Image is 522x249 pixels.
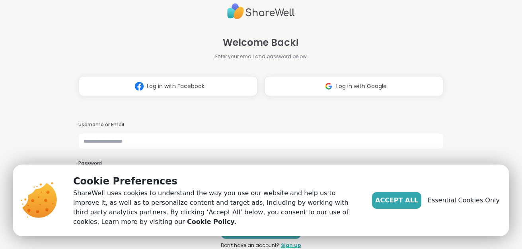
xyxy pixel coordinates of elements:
span: Log in with Google [336,82,387,90]
a: Cookie Policy. [187,217,236,227]
p: Cookie Preferences [73,174,359,188]
span: Don't have an account? [221,242,279,249]
span: Accept All [375,196,418,205]
img: ShareWell Logomark [132,79,147,94]
button: Log in with Facebook [78,76,258,96]
span: Log in with Facebook [147,82,205,90]
span: Welcome Back! [223,35,299,50]
button: Accept All [372,192,421,209]
span: Enter your email and password below [215,53,307,60]
button: Log in with Google [264,76,444,96]
span: Essential Cookies Only [428,196,500,205]
a: Sign up [281,242,301,249]
h3: Password [78,160,444,167]
h3: Username or Email [78,122,444,128]
p: ShareWell uses cookies to understand the way you use our website and help us to improve it, as we... [73,188,359,227]
img: ShareWell Logomark [321,79,336,94]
